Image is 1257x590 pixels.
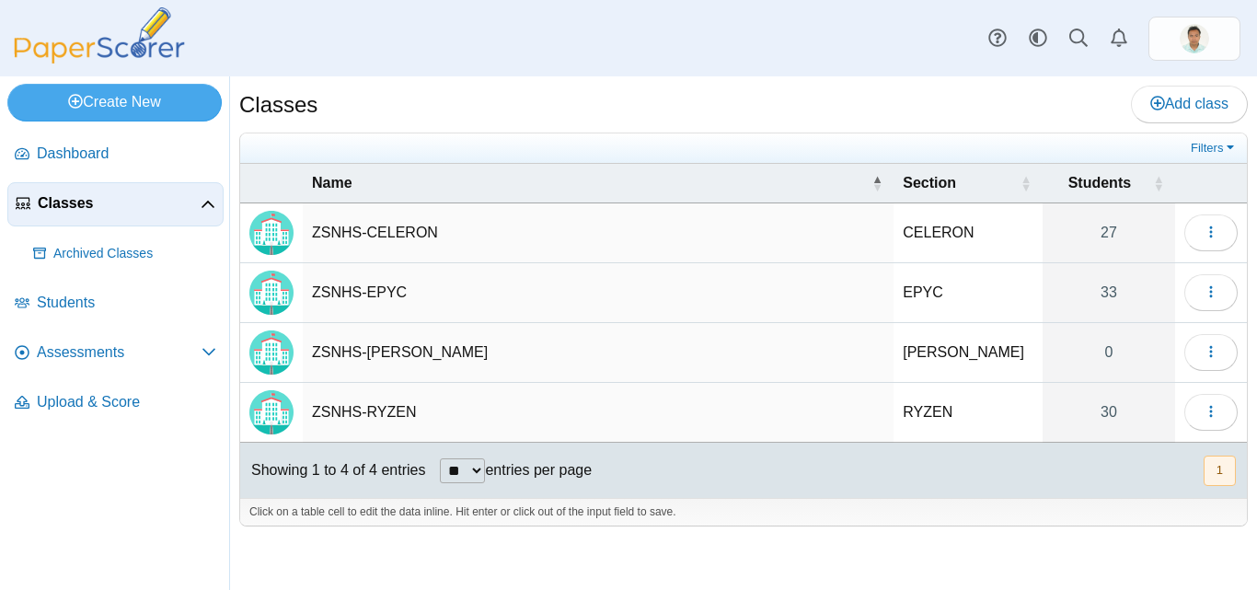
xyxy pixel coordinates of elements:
[1043,263,1175,322] a: 33
[1150,96,1228,111] span: Add class
[37,144,216,164] span: Dashboard
[1148,17,1240,61] a: ps.qM1w65xjLpOGVUdR
[894,263,1043,323] td: EPYC
[249,211,294,255] img: Locally created class
[1043,323,1175,382] a: 0
[7,381,224,425] a: Upload & Score
[303,263,894,323] td: ZSNHS-EPYC
[1131,86,1248,122] a: Add class
[240,443,425,498] div: Showing 1 to 4 of 4 entries
[1068,175,1131,191] span: Students
[249,271,294,315] img: Locally created class
[894,203,1043,263] td: CELERON
[903,175,956,191] span: Section
[1099,18,1139,59] a: Alerts
[249,390,294,434] img: Locally created class
[37,342,202,363] span: Assessments
[7,7,191,64] img: PaperScorer
[1043,203,1175,262] a: 27
[303,383,894,443] td: ZSNHS-RYZEN
[7,282,224,326] a: Students
[303,323,894,383] td: ZSNHS-[PERSON_NAME]
[894,323,1043,383] td: [PERSON_NAME]
[249,330,294,375] img: Locally created class
[894,383,1043,443] td: RYZEN
[871,164,882,202] span: Name : Activate to invert sorting
[38,193,201,214] span: Classes
[7,133,224,177] a: Dashboard
[37,392,216,412] span: Upload & Score
[1202,456,1236,486] nav: pagination
[1153,164,1164,202] span: Students : Activate to sort
[1021,164,1032,202] span: Section : Activate to sort
[239,89,317,121] h1: Classes
[303,203,894,263] td: ZSNHS-CELERON
[37,293,216,313] span: Students
[53,245,216,263] span: Archived Classes
[485,462,592,478] label: entries per page
[1186,139,1242,157] a: Filters
[7,331,224,376] a: Assessments
[1043,383,1175,442] a: 30
[7,84,222,121] a: Create New
[240,498,1247,526] div: Click on a table cell to edit the data inline. Hit enter or click out of the input field to save.
[1204,456,1236,486] button: 1
[1180,24,1209,53] img: ps.qM1w65xjLpOGVUdR
[7,51,191,66] a: PaperScorer
[1180,24,1209,53] span: adonis maynard pilongo
[26,232,224,276] a: Archived Classes
[312,175,352,191] span: Name
[7,182,224,226] a: Classes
